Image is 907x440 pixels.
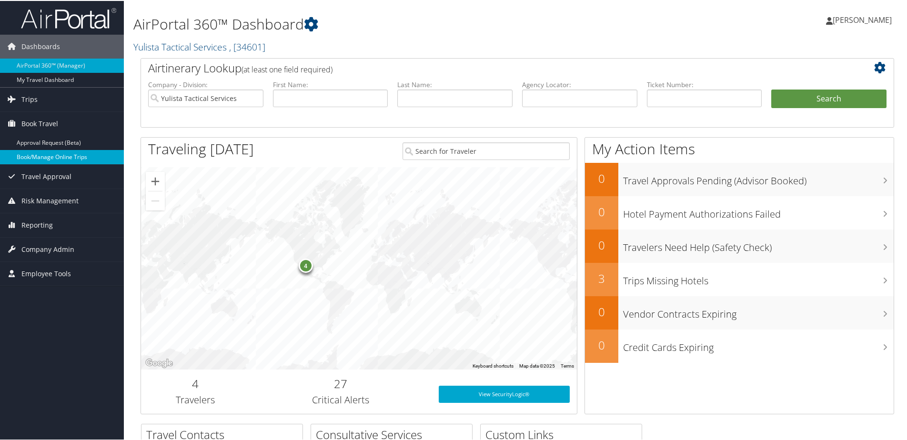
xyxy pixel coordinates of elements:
[229,40,265,52] span: , [ 34601 ]
[21,111,58,135] span: Book Travel
[148,375,243,391] h2: 4
[647,79,762,89] label: Ticket Number:
[257,375,424,391] h2: 27
[148,79,263,89] label: Company - Division:
[585,303,618,319] h2: 0
[561,362,574,368] a: Terms (opens in new tab)
[623,169,894,187] h3: Travel Approvals Pending (Advisor Booked)
[21,6,116,29] img: airportal-logo.png
[21,237,74,260] span: Company Admin
[585,170,618,186] h2: 0
[133,40,265,52] a: Yulista Tactical Services
[585,195,894,229] a: 0Hotel Payment Authorizations Failed
[585,270,618,286] h2: 3
[133,13,645,33] h1: AirPortal 360™ Dashboard
[585,203,618,219] h2: 0
[519,362,555,368] span: Map data ©2025
[21,34,60,58] span: Dashboards
[585,262,894,295] a: 3Trips Missing Hotels
[833,14,892,24] span: [PERSON_NAME]
[146,190,165,210] button: Zoom out
[473,362,514,369] button: Keyboard shortcuts
[257,392,424,406] h3: Critical Alerts
[397,79,513,89] label: Last Name:
[522,79,637,89] label: Agency Locator:
[148,138,254,158] h1: Traveling [DATE]
[585,236,618,252] h2: 0
[21,87,38,110] span: Trips
[439,385,570,402] a: View SecurityLogic®
[623,302,894,320] h3: Vendor Contracts Expiring
[403,141,570,159] input: Search for Traveler
[623,202,894,220] h3: Hotel Payment Authorizations Failed
[143,356,175,369] a: Open this area in Google Maps (opens a new window)
[623,269,894,287] h3: Trips Missing Hotels
[146,171,165,190] button: Zoom in
[21,212,53,236] span: Reporting
[143,356,175,369] img: Google
[585,336,618,352] h2: 0
[623,235,894,253] h3: Travelers Need Help (Safety Check)
[585,162,894,195] a: 0Travel Approvals Pending (Advisor Booked)
[21,188,79,212] span: Risk Management
[148,59,824,75] h2: Airtinerary Lookup
[585,295,894,329] a: 0Vendor Contracts Expiring
[148,392,243,406] h3: Travelers
[21,164,71,188] span: Travel Approval
[273,79,388,89] label: First Name:
[299,258,313,272] div: 4
[623,335,894,353] h3: Credit Cards Expiring
[771,89,887,108] button: Search
[242,63,333,74] span: (at least one field required)
[585,329,894,362] a: 0Credit Cards Expiring
[826,5,901,33] a: [PERSON_NAME]
[21,261,71,285] span: Employee Tools
[585,138,894,158] h1: My Action Items
[585,229,894,262] a: 0Travelers Need Help (Safety Check)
